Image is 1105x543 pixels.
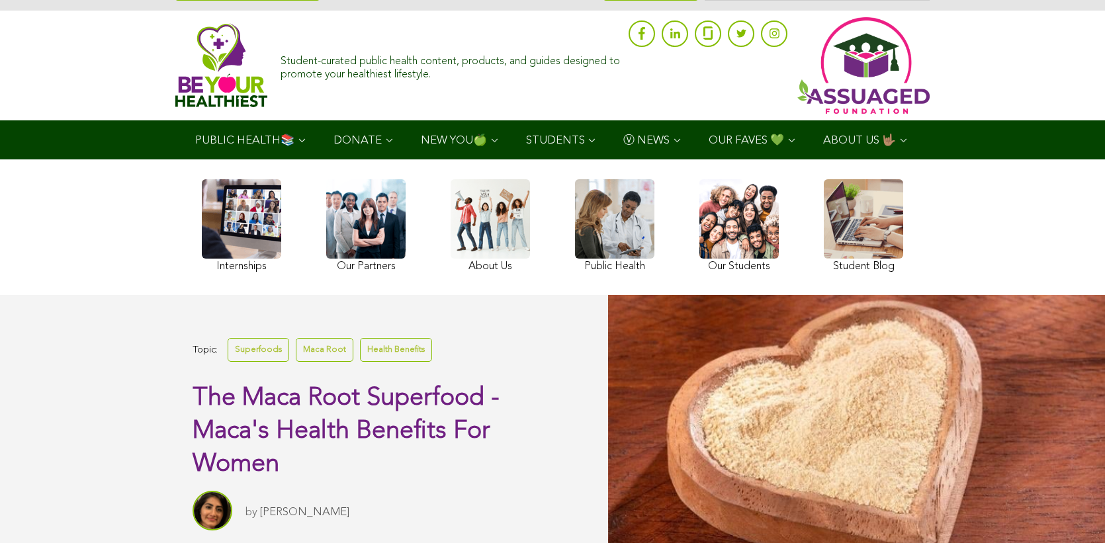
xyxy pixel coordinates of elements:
img: Sitara Darvish [193,491,232,530]
a: Maca Root [296,338,353,361]
span: ABOUT US 🤟🏽 [823,135,896,146]
span: DONATE [333,135,382,146]
span: OUR FAVES 💚 [709,135,784,146]
img: Assuaged [175,23,267,107]
div: Navigation Menu [175,120,930,159]
a: Health Benefits [360,338,432,361]
span: NEW YOU🍏 [421,135,487,146]
span: Ⓥ NEWS [623,135,670,146]
a: Superfoods [228,338,289,361]
span: PUBLIC HEALTH📚 [195,135,294,146]
img: Assuaged App [797,17,930,114]
span: The Maca Root Superfood - Maca's Health Benefits For Women [193,386,500,477]
span: STUDENTS [526,135,585,146]
span: by [245,507,257,518]
img: glassdoor [703,26,713,40]
iframe: Chat Widget [1039,480,1105,543]
a: [PERSON_NAME] [260,507,349,518]
div: Student-curated public health content, products, and guides designed to promote your healthiest l... [281,49,622,81]
span: Topic: [193,341,218,359]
